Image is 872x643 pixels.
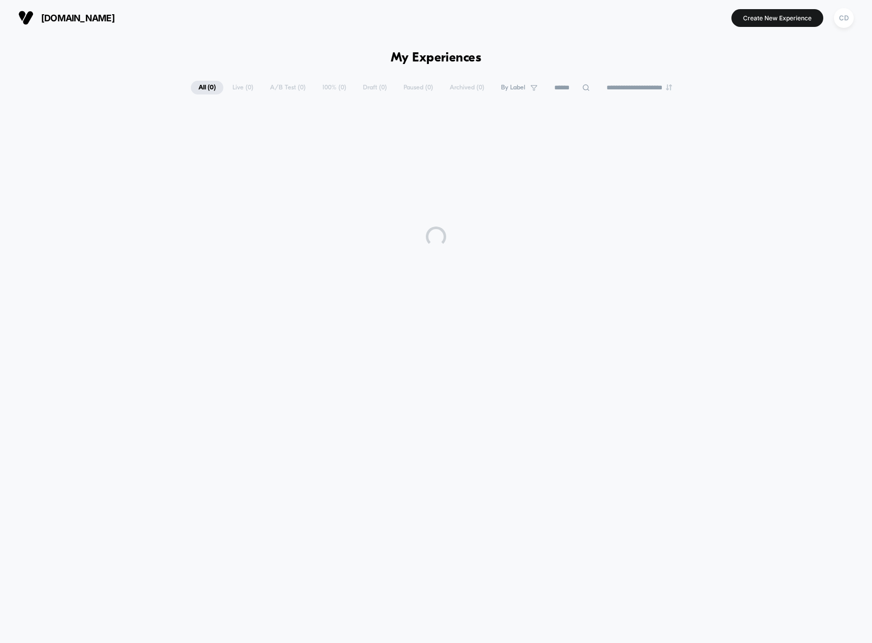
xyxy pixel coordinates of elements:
button: [DOMAIN_NAME] [15,10,118,26]
h1: My Experiences [391,51,482,66]
div: CD [834,8,854,28]
span: All ( 0 ) [191,81,223,94]
img: Visually logo [18,10,33,25]
span: [DOMAIN_NAME] [41,13,115,23]
button: CD [831,8,857,28]
img: end [666,84,672,90]
span: By Label [501,84,525,91]
button: Create New Experience [731,9,823,27]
